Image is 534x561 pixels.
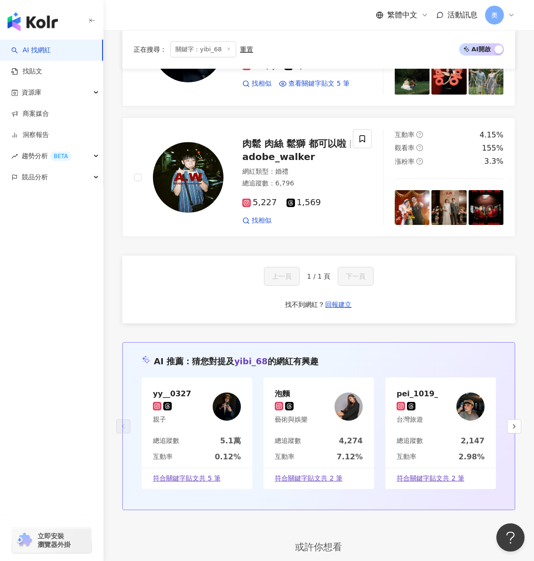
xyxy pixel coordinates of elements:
[153,436,179,446] div: 總追蹤數
[456,393,485,421] img: KOL Avatar
[431,60,466,95] img: post-image
[275,168,288,175] span: 婚禮
[469,190,503,225] img: post-image
[153,142,223,213] img: KOL Avatar
[213,393,241,421] img: KOL Avatar
[395,60,430,95] img: post-image
[252,79,271,88] span: 找相似
[242,179,356,188] div: 總追蹤數 ： 6,796
[286,540,352,554] span: 或許你想看
[8,12,58,31] img: logo
[11,130,49,140] a: 洞察報告
[279,79,350,88] a: 查看關鍵字貼文 5 筆
[326,301,352,308] span: 回報建立
[385,377,496,489] a: pei_1019_台灣旅遊KOL Avatar總追蹤數2,147互動率2.98%符合關鍵字貼文共 2 筆
[153,474,221,483] span: 符合關鍵字貼文共 5 筆
[458,452,485,462] div: 2.98%
[22,145,72,167] span: 趨勢分析
[496,523,525,552] iframe: Help Scout Beacon - Open
[397,389,438,398] div: pei_1019_
[122,118,515,237] a: KOL Avatar肉鬆 肉絲 鬆獅 都可以啦adobe_walker網紅類型：婚禮總追蹤數：6,7965,2271,569找相似互動率question-circle4.15%觀看率questi...
[12,528,91,553] a: chrome extension立即安裝 瀏覽器外掛
[38,532,71,549] span: 立即安裝 瀏覽器外掛
[242,167,356,176] div: 網紅類型 ：
[142,468,252,489] a: 符合關鍵字貼文共 5 筆
[397,415,438,425] div: 台灣旅遊
[339,436,363,446] div: 4,274
[242,138,346,149] span: 肉鬆 肉絲 鬆獅 都可以啦
[479,130,503,140] div: 4.15%
[461,436,485,446] div: 2,147
[307,272,331,280] span: 1 / 1 頁
[234,356,268,366] span: yibi_68
[11,67,42,76] a: 找貼文
[11,46,51,55] a: searchAI 找網紅
[242,151,315,162] span: adobe_walker
[447,10,478,19] span: 活動訊息
[336,452,363,462] div: 7.12%
[240,46,253,53] div: 重置
[242,79,271,88] a: 找相似
[263,377,374,489] a: 泡麵藝術與娛樂KOL Avatar總追蹤數4,274互動率7.12%符合關鍵字貼文共 2 筆
[335,393,363,421] img: KOL Avatar
[325,297,352,312] button: 回報建立
[252,216,271,225] span: 找相似
[50,152,72,161] div: BETA
[242,198,277,208] span: 5,227
[484,156,503,167] div: 3.3%
[11,109,49,119] a: 商案媒合
[192,356,319,366] span: 猜您對提及 的網紅有興趣
[387,10,417,20] span: 繁體中文
[482,143,503,153] div: 155%
[287,198,321,208] span: 1,569
[275,452,295,462] div: 互動率
[275,436,301,446] div: 總追蹤數
[395,190,430,225] img: post-image
[431,190,466,225] img: post-image
[275,389,308,398] div: 泡麵
[275,415,308,425] div: 藝術與娛樂
[154,355,319,367] div: AI 推薦 ：
[275,474,343,483] span: 符合關鍵字貼文共 2 筆
[15,533,33,548] img: chrome extension
[416,131,423,138] span: question-circle
[397,474,464,483] span: 符合關鍵字貼文共 2 筆
[395,158,414,165] span: 漲粉率
[242,216,271,225] a: 找相似
[170,41,236,57] span: 關鍵字：yibi_68
[153,452,173,462] div: 互動率
[134,46,167,53] span: 正在搜尋 ：
[263,468,374,489] a: 符合關鍵字貼文共 2 筆
[397,452,416,462] div: 互動率
[491,10,498,20] span: 奧
[22,82,41,103] span: 資源庫
[215,452,241,462] div: 0.12%
[286,300,325,310] div: 找不到網紅？
[288,79,350,88] span: 查看關鍵字貼文 5 筆
[416,144,423,151] span: question-circle
[11,153,18,160] span: rise
[338,267,374,286] button: 下一頁
[469,60,503,95] img: post-image
[22,167,48,188] span: 競品分析
[395,131,414,138] span: 互動率
[395,144,414,152] span: 觀看率
[153,389,191,398] div: yy__0327
[264,267,300,286] button: 上一頁
[142,377,252,489] a: yy__0327親子KOL Avatar總追蹤數5.1萬互動率0.12%符合關鍵字貼文共 5 筆
[220,436,241,446] div: 5.1萬
[385,468,496,489] a: 符合關鍵字貼文共 2 筆
[153,415,191,425] div: 親子
[397,436,423,446] div: 總追蹤數
[416,158,423,165] span: question-circle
